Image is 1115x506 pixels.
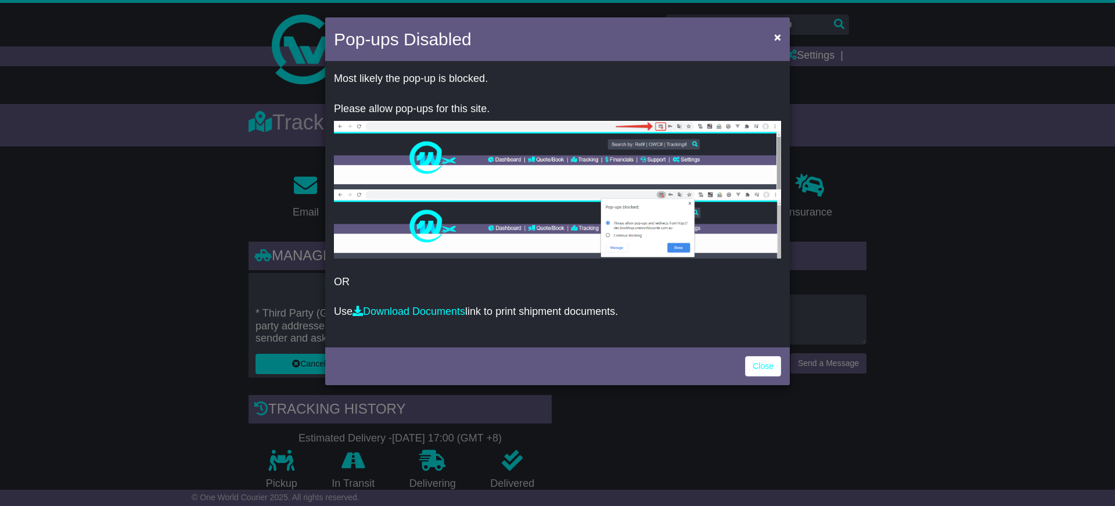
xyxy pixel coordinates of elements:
[768,25,787,49] button: Close
[774,30,781,44] span: ×
[745,356,781,376] a: Close
[325,64,790,344] div: OR
[334,103,781,116] p: Please allow pop-ups for this site.
[334,306,781,318] p: Use link to print shipment documents.
[334,189,781,259] img: allow-popup-2.png
[334,121,781,189] img: allow-popup-1.png
[334,26,472,52] h4: Pop-ups Disabled
[353,306,465,317] a: Download Documents
[334,73,781,85] p: Most likely the pop-up is blocked.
